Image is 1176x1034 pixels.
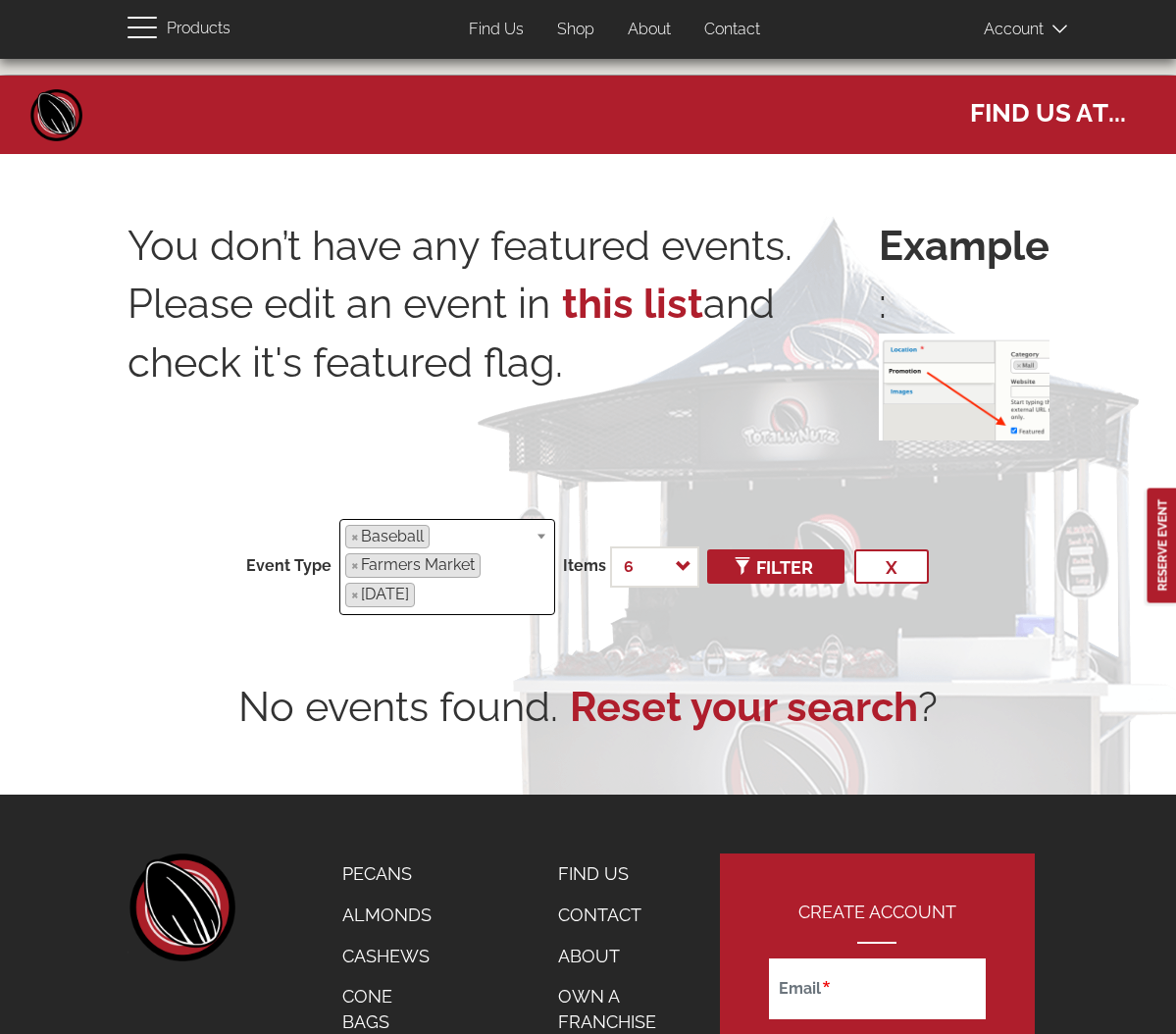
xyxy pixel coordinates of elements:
[543,936,671,977] a: About
[970,88,1126,130] span: Find us at...
[351,526,359,548] span: ×
[27,85,86,144] a: Home
[563,555,606,578] label: Items
[879,217,1049,440] p: :
[128,853,235,961] a: home
[328,936,451,977] a: Cashews
[707,549,844,584] button: Filter
[769,903,985,944] h2: Create Account
[570,678,918,736] a: Reset your search
[246,555,332,578] label: Event Type
[562,280,703,328] a: this list
[854,549,929,584] button: x
[543,895,671,936] a: Contact
[879,217,1049,275] strong: Example
[328,895,451,936] a: Almonds
[128,678,1049,736] div: No events found. ?
[454,11,538,49] a: Find Us
[690,11,775,49] a: Contact
[328,853,451,895] a: Pecans
[167,15,230,43] span: Products
[351,584,359,606] span: ×
[769,958,985,1019] input: Email
[345,553,481,578] li: Farmers Market
[879,334,1049,440] img: featured-event.png
[345,583,415,607] li: Carnival
[543,853,671,895] a: Find Us
[739,557,813,578] span: Filter
[345,525,430,549] li: Baseball
[542,11,609,49] a: Shop
[613,11,686,49] a: About
[351,554,359,577] span: ×
[128,217,879,431] p: You don’t have any featured events. Please edit an event in and check it's featured flag.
